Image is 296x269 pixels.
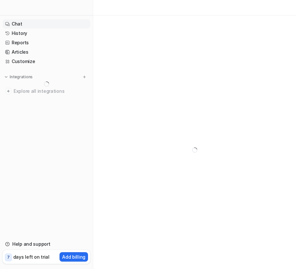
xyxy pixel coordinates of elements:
[3,240,90,249] a: Help and support
[3,29,90,38] a: History
[10,74,33,80] p: Integrations
[3,38,90,47] a: Reports
[7,254,10,260] p: 7
[14,86,88,96] span: Explore all integrations
[3,57,90,66] a: Customize
[5,88,12,94] img: explore all integrations
[3,74,35,80] button: Integrations
[3,87,90,96] a: Explore all integrations
[60,252,88,262] button: Add billing
[13,253,49,260] p: days left on trial
[3,48,90,57] a: Articles
[3,19,90,28] a: Chat
[62,253,85,260] p: Add billing
[4,75,8,79] img: expand menu
[82,75,87,79] img: menu_add.svg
